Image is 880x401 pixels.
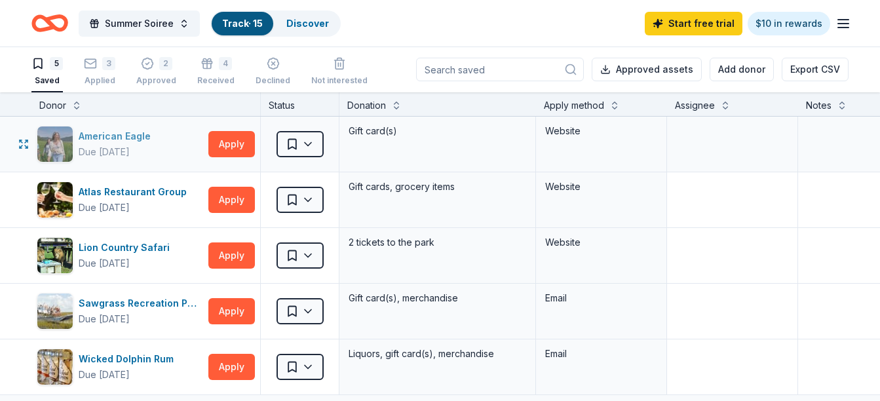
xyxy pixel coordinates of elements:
img: Image for Lion Country Safari [37,238,73,273]
div: Gift card(s), merchandise [347,289,527,307]
img: Image for Sawgrass Recreation Parks [37,294,73,329]
div: Gift card(s) [347,122,527,140]
div: 2 [159,57,172,70]
div: Lion Country Safari [79,240,175,256]
button: Image for Sawgrass Recreation ParksSawgrass Recreation ParksDue [DATE] [37,293,203,330]
button: Apply [208,242,255,269]
div: Due [DATE] [79,144,130,160]
button: Export CSV [782,58,849,81]
div: Due [DATE] [79,311,130,327]
button: Apply [208,298,255,324]
div: Due [DATE] [79,256,130,271]
div: Wicked Dolphin Rum [79,351,179,367]
div: 3 [102,57,115,70]
button: Summer Soiree [79,10,200,37]
span: Summer Soiree [105,16,174,31]
div: Received [197,75,235,86]
div: Applied [84,75,115,86]
img: Image for Atlas Restaurant Group [37,182,73,218]
div: Email [545,346,657,362]
a: $10 in rewards [748,12,830,35]
button: Track· 15Discover [210,10,341,37]
a: Discover [286,18,329,29]
button: Add donor [710,58,774,81]
div: Sawgrass Recreation Parks [79,296,203,311]
button: Approved assets [592,58,702,81]
button: Declined [256,52,290,92]
div: Email [545,290,657,306]
img: Image for Wicked Dolphin Rum [37,349,73,385]
button: 2Approved [136,52,176,92]
div: Liquors, gift card(s), merchandise [347,345,527,363]
div: Declined [256,75,290,86]
div: Apply method [544,98,604,113]
div: Gift cards, grocery items [347,178,527,196]
div: 5 [50,57,63,70]
div: Due [DATE] [79,200,130,216]
div: Assignee [675,98,715,113]
a: Track· 15 [222,18,263,29]
div: Donor [39,98,66,113]
div: Donation [347,98,386,113]
div: Website [545,123,657,139]
div: Due [DATE] [79,367,130,383]
button: Image for Atlas Restaurant GroupAtlas Restaurant GroupDue [DATE] [37,181,203,218]
div: Website [545,235,657,250]
div: Saved [31,75,63,86]
button: Image for American EagleAmerican EagleDue [DATE] [37,126,203,162]
div: 2 tickets to the park [347,233,527,252]
button: Apply [208,187,255,213]
a: Start free trial [645,12,742,35]
a: Home [31,8,68,39]
input: Search saved [416,58,584,81]
div: Status [261,92,339,116]
button: Apply [208,131,255,157]
img: Image for American Eagle [37,126,73,162]
button: Image for Lion Country SafariLion Country SafariDue [DATE] [37,237,203,274]
button: 3Applied [84,52,115,92]
button: 5Saved [31,52,63,92]
button: 4Received [197,52,235,92]
button: Apply [208,354,255,380]
div: Website [545,179,657,195]
div: Not interested [311,75,368,86]
div: Approved [136,75,176,86]
div: American Eagle [79,128,156,144]
div: Atlas Restaurant Group [79,184,192,200]
div: 4 [219,57,232,70]
button: Image for Wicked Dolphin RumWicked Dolphin RumDue [DATE] [37,349,203,385]
button: Not interested [311,52,368,92]
div: Notes [806,98,832,113]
